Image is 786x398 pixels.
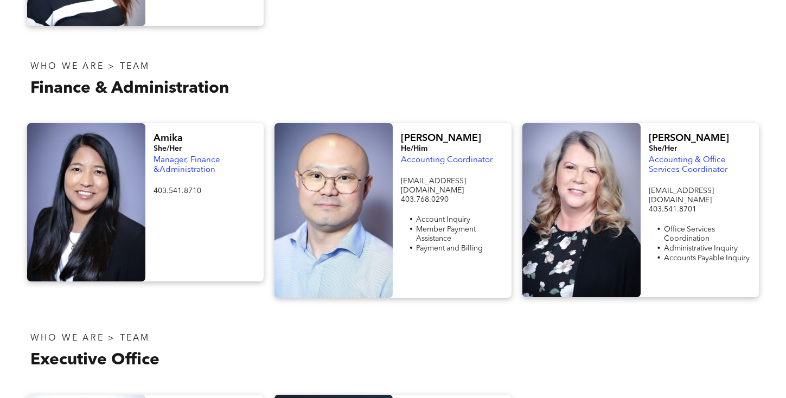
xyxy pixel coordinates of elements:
span: 403.768.0290 [401,196,449,203]
span: WHO WE ARE > TEAM [30,62,150,71]
span: Finance & Administration [30,80,229,97]
span: Payment and Billing [416,245,483,252]
span: [PERSON_NAME] [401,133,481,143]
span: [PERSON_NAME] [649,133,729,143]
span: Accounts Payable Inquiry [664,254,750,262]
span: Accounting Coordinator [401,156,493,164]
span: Amika [154,133,183,143]
span: 403.541.8701 [649,206,696,213]
span: She/Her [649,145,677,152]
span: [EMAIL_ADDRESS][DOMAIN_NAME] [401,177,466,194]
span: Administrative Inquiry [664,245,738,252]
span: She/Her [154,145,182,152]
span: Account Inquiry [416,216,470,223]
span: 403.541.8710 [154,187,201,195]
span: Member Payment Assistance [416,226,476,242]
span: Executive Office [30,352,159,368]
span: WHO WE ARE > TEAM [30,334,150,343]
span: He/Him [401,145,427,152]
span: Manager, Finance &Administration [154,156,220,174]
span: Accounting & Office Services Coordinator [649,156,727,174]
span: Office Services Coordination [664,226,715,242]
span: [EMAIL_ADDRESS][DOMAIN_NAME] [649,187,714,204]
